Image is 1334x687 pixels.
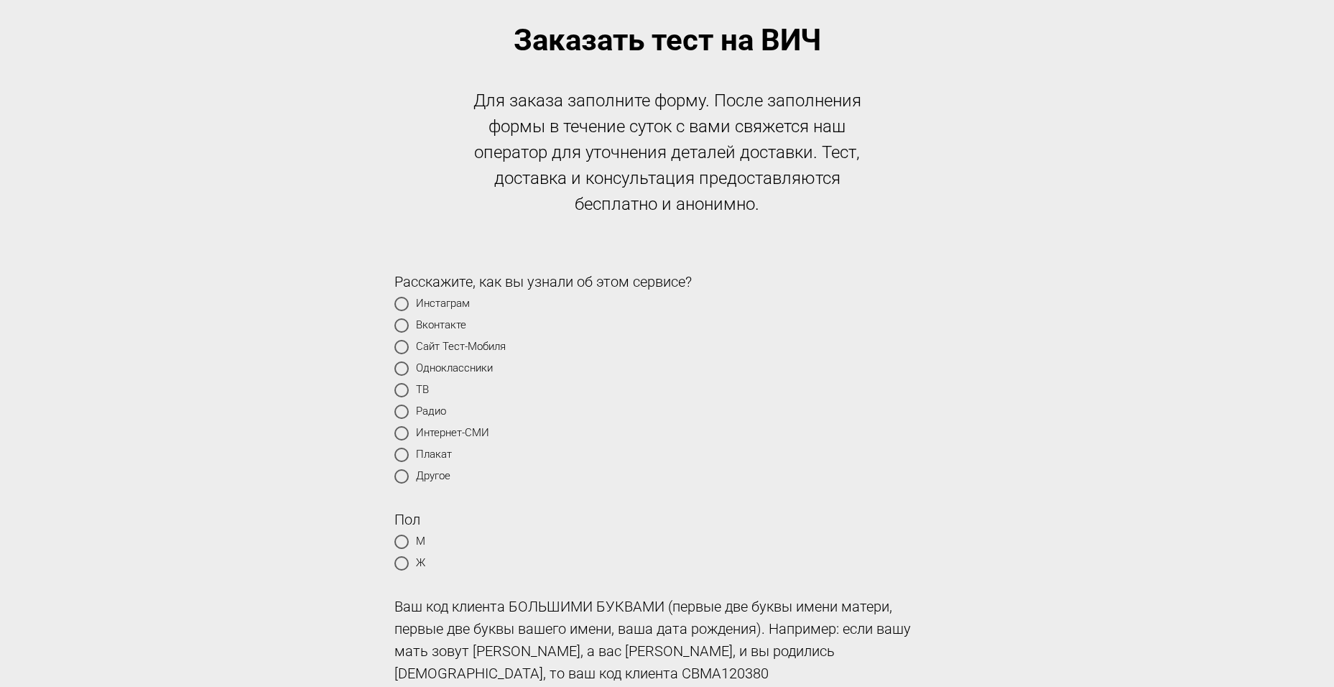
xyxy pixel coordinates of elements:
span: Другое [416,471,450,481]
div: Для заказа заполните форму. После заполнения формы в течение суток с вами свяжется наш оператор д... [466,88,869,217]
span: Вконтакте [416,320,466,331]
span: Интернет-СМИ [416,428,489,438]
label: Ваш код клиента БОЛЬШИМИ БУКВАМИ (первые две буквы имени матери, первые две буквы вашего имени, в... [394,596,940,685]
span: Инстаграм [416,298,470,309]
div: Пол [394,509,940,531]
div: Заказать тест на ВИЧ [251,22,1084,59]
span: Одноклассники [416,363,493,374]
span: М [416,536,425,547]
span: ТВ [416,384,429,395]
span: Радио [416,406,446,417]
div: Расскажите, как вы узнали об этом сервисе? [394,271,940,293]
span: Сайт Тест-Мобиля [416,341,506,352]
span: Плакат [416,449,452,460]
span: Ж [416,558,425,568]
